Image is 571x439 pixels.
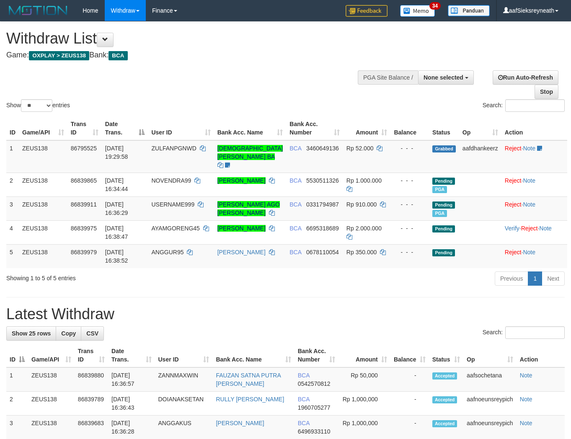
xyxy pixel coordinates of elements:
span: OXPLAY > ZEUS138 [29,51,89,60]
span: ZULFANPGNWD [151,145,196,152]
span: Copy [61,330,76,337]
img: Button%20Memo.svg [400,5,435,17]
span: Copy 0678110054 to clipboard [306,249,339,256]
input: Search: [505,99,565,112]
span: BCA [289,225,301,232]
td: ZEUS138 [19,244,67,268]
h4: Game: Bank: [6,51,372,59]
th: Bank Acc. Number: activate to sort column ascending [286,116,343,140]
a: Run Auto-Refresh [493,70,558,85]
span: BCA [298,420,310,426]
span: Pending [432,178,455,185]
td: [DATE] 16:36:43 [108,392,155,416]
div: PGA Site Balance / [358,70,418,85]
span: [DATE] 16:36:29 [105,201,128,216]
a: Note [520,396,532,403]
a: Reject [505,177,522,184]
td: 5 [6,244,19,268]
span: 86795525 [71,145,97,152]
div: - - - [394,144,426,152]
label: Search: [483,326,565,339]
th: ID [6,116,19,140]
img: MOTION_logo.png [6,4,70,17]
span: 86839975 [71,225,97,232]
span: Copy 0331794987 to clipboard [306,201,339,208]
span: 86839911 [71,201,97,208]
span: 86839865 [71,177,97,184]
a: Next [542,271,565,286]
th: Balance: activate to sort column ascending [390,343,429,367]
td: Rp 1,000,000 [338,392,390,416]
a: Reject [505,201,522,208]
a: [PERSON_NAME] [217,249,266,256]
th: Balance [390,116,429,140]
a: Verify [505,225,519,232]
a: [PERSON_NAME] [217,177,266,184]
select: Showentries [21,99,52,112]
td: · · [501,220,567,244]
th: Op: activate to sort column ascending [459,116,501,140]
th: Amount: activate to sort column ascending [338,343,390,367]
td: - [390,392,429,416]
a: Copy [56,326,81,341]
td: 86839880 [75,367,108,392]
a: Note [520,372,532,379]
span: Accepted [432,396,457,403]
td: 3 [6,196,19,220]
span: None selected [424,74,463,81]
th: Game/API: activate to sort column ascending [19,116,67,140]
td: 1 [6,367,28,392]
th: Op: activate to sort column ascending [463,343,517,367]
td: ZEUS138 [19,140,67,173]
span: BCA [289,145,301,152]
a: Stop [535,85,558,99]
a: Note [523,177,535,184]
td: ZEUS138 [19,173,67,196]
td: 1 [6,140,19,173]
label: Show entries [6,99,70,112]
th: User ID: activate to sort column ascending [148,116,214,140]
a: [PERSON_NAME] [217,225,266,232]
span: Rp 1.000.000 [346,177,382,184]
td: ZEUS138 [28,367,75,392]
td: · [501,140,567,173]
span: Pending [432,225,455,232]
td: Rp 50,000 [338,367,390,392]
a: Reject [505,145,522,152]
a: Previous [495,271,528,286]
th: Trans ID: activate to sort column ascending [67,116,102,140]
td: · [501,173,567,196]
span: BCA [298,372,310,379]
div: - - - [394,176,426,185]
span: BCA [289,201,301,208]
td: aafdhankeerz [459,140,501,173]
a: [PERSON_NAME] AGO [PERSON_NAME] [217,201,280,216]
td: ZEUS138 [28,392,75,416]
th: Date Trans.: activate to sort column descending [102,116,148,140]
td: 2 [6,392,28,416]
span: Marked by aafnoeunsreypich [432,210,447,217]
td: - [390,367,429,392]
span: Accepted [432,372,457,380]
input: Search: [505,326,565,339]
td: ZEUS138 [19,220,67,244]
span: Copy 1960705277 to clipboard [298,404,331,411]
span: Rp 2.000.000 [346,225,382,232]
a: Note [523,145,535,152]
span: Show 25 rows [12,330,51,337]
span: [DATE] 16:34:44 [105,177,128,192]
span: Copy 6496933110 to clipboard [298,428,331,435]
a: Reject [505,249,522,256]
a: Note [523,249,535,256]
th: Action [501,116,567,140]
th: User ID: activate to sort column ascending [155,343,213,367]
span: BCA [298,396,310,403]
span: AYAMGORENG45 [151,225,199,232]
a: Note [539,225,552,232]
img: panduan.png [448,5,490,16]
th: Amount: activate to sort column ascending [343,116,390,140]
div: - - - [394,248,426,256]
a: Show 25 rows [6,326,56,341]
span: BCA [109,51,127,60]
a: RULLY [PERSON_NAME] [216,396,284,403]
